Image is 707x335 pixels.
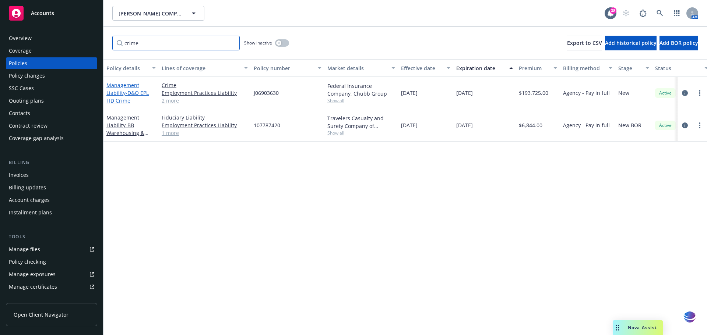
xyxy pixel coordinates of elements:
div: Account charges [9,194,50,206]
div: Installment plans [9,207,52,218]
button: Policy number [251,59,324,77]
a: Policy checking [6,256,97,268]
input: Filter by keyword... [112,36,240,50]
div: Policies [9,57,27,69]
a: Fiduciary Liability [162,114,248,121]
button: Export to CSV [567,36,602,50]
span: Agency - Pay in full [563,89,610,97]
div: Policy checking [9,256,46,268]
a: Report a Bug [636,6,650,21]
span: [DATE] [456,89,473,97]
a: more [695,89,704,97]
div: Overview [9,32,32,44]
span: Agency - Pay in full [563,121,610,129]
span: Open Client Navigator [14,311,68,318]
div: Manage files [9,243,40,255]
button: Billing method [560,59,615,77]
a: Overview [6,32,97,44]
div: Quoting plans [9,95,44,107]
a: circleInformation [680,89,689,97]
div: Effective date [401,64,442,72]
div: Billing [6,159,97,166]
div: Policy changes [9,70,45,82]
button: Policy details [103,59,159,77]
div: Billing method [563,64,604,72]
div: Manage claims [9,293,46,305]
button: Market details [324,59,398,77]
button: Add BOR policy [659,36,698,50]
a: Manage files [6,243,97,255]
span: Show all [327,97,395,104]
a: Installment plans [6,207,97,218]
a: Invoices [6,169,97,181]
span: 107787420 [254,121,280,129]
div: Policy details [106,64,148,72]
span: Export to CSV [567,39,602,46]
span: Add BOR policy [659,39,698,46]
span: - D&O EPL FID Crime [106,89,149,104]
a: Policies [6,57,97,69]
a: Crime [162,81,248,89]
a: Contacts [6,107,97,119]
a: Coverage [6,45,97,57]
div: Drag to move [613,320,622,335]
a: Employment Practices Liability [162,121,248,129]
a: Start snowing [619,6,633,21]
span: [DATE] [456,121,473,129]
span: Show inactive [244,40,272,46]
span: Active [658,90,673,96]
a: Switch app [669,6,684,21]
a: circleInformation [680,121,689,130]
div: Lines of coverage [162,64,240,72]
span: Manage exposures [6,268,97,280]
a: Accounts [6,3,97,24]
a: Manage certificates [6,281,97,293]
div: Contract review [9,120,48,132]
div: Invoices [9,169,29,181]
div: Travelers Casualty and Surety Company of America, Travelers Insurance [327,114,395,130]
a: Management Liability [106,114,144,144]
a: Employment Practices Liability [162,89,248,97]
div: Coverage [9,45,32,57]
span: New [618,89,629,97]
div: Tools [6,233,97,240]
span: [DATE] [401,121,418,129]
div: Market details [327,64,387,72]
a: Billing updates [6,182,97,193]
a: Coverage gap analysis [6,132,97,144]
span: [PERSON_NAME] COMPANIES, INC. [119,10,182,17]
a: Quoting plans [6,95,97,107]
button: Lines of coverage [159,59,251,77]
span: J06903630 [254,89,279,97]
a: more [695,121,704,130]
button: Nova Assist [613,320,663,335]
button: Premium [516,59,560,77]
div: Status [655,64,700,72]
a: 1 more [162,129,248,137]
div: Federal Insurance Company, Chubb Group [327,82,395,97]
a: SSC Cases [6,82,97,94]
button: Stage [615,59,652,77]
div: Manage exposures [9,268,56,280]
div: Billing updates [9,182,46,193]
span: $6,844.00 [519,121,542,129]
div: Stage [618,64,641,72]
button: Effective date [398,59,453,77]
div: Coverage gap analysis [9,132,64,144]
div: Manage certificates [9,281,57,293]
span: Nova Assist [628,324,657,331]
a: Manage claims [6,293,97,305]
a: Contract review [6,120,97,132]
button: [PERSON_NAME] COMPANIES, INC. [112,6,204,21]
span: [DATE] [401,89,418,97]
div: Policy number [254,64,313,72]
div: 38 [610,7,616,14]
span: Active [658,122,673,129]
a: Policy changes [6,70,97,82]
span: Add historical policy [605,39,657,46]
button: Add historical policy [605,36,657,50]
div: Premium [519,64,549,72]
div: SSC Cases [9,82,34,94]
a: Search [653,6,667,21]
img: svg+xml;base64,PHN2ZyB3aWR0aD0iMzQiIGhlaWdodD0iMzQiIHZpZXdCb3g9IjAgMCAzNCAzNCIgZmlsbD0ibm9uZSIgeG... [683,310,696,324]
